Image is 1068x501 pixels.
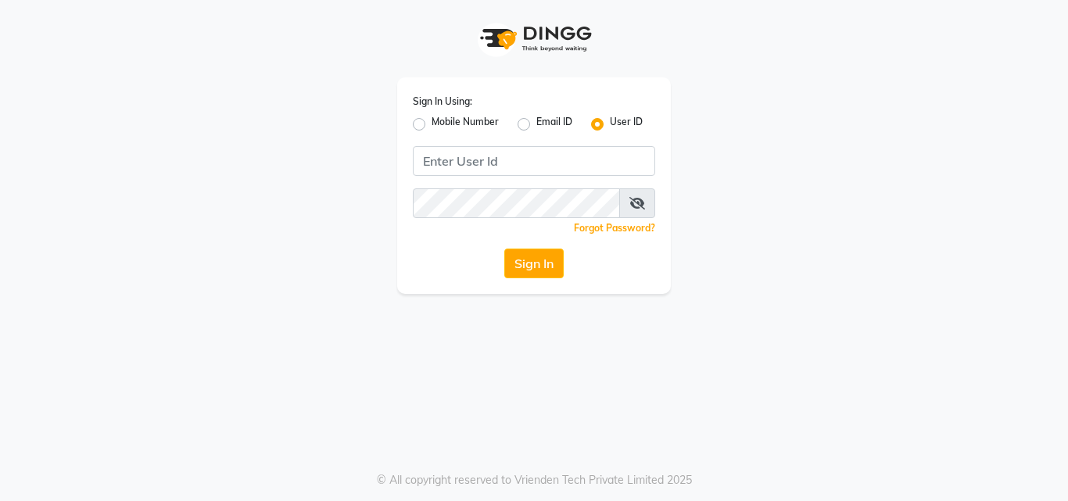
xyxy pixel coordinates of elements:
[504,249,564,278] button: Sign In
[413,95,472,109] label: Sign In Using:
[610,115,643,134] label: User ID
[432,115,499,134] label: Mobile Number
[413,146,655,176] input: Username
[413,188,620,218] input: Username
[536,115,572,134] label: Email ID
[471,16,597,62] img: logo1.svg
[574,222,655,234] a: Forgot Password?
